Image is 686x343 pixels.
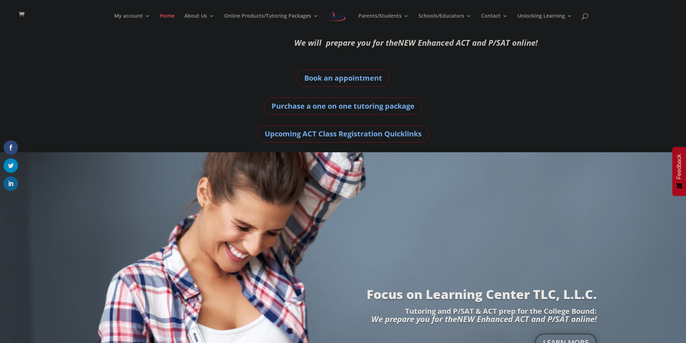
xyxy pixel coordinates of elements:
[294,37,398,48] em: We will prepare you for the
[371,313,457,324] em: We prepare you for the
[264,98,422,115] a: Purchase a one on one tutoring package
[367,286,597,303] a: Focus on Learning Center TLC, L.L.C.
[328,10,347,23] img: Focus on Learning
[160,13,175,30] a: Home
[257,125,429,143] a: Upcoming ACT Class Registration Quicklinks
[418,13,471,30] a: Schools/Educators
[114,13,150,30] a: My account
[481,13,508,30] a: Contact
[676,154,682,179] span: Feedback
[672,147,686,196] button: Feedback - Show survey
[398,37,538,48] em: NEW Enhanced ACT and P/SAT online!
[517,13,572,30] a: Unlocking Learning
[184,13,214,30] a: About Us
[89,308,596,315] p: Tutoring and P/SAT & ACT prep for the College Bound:
[297,69,390,87] a: Book an appointment
[358,13,409,30] a: Parents/Students
[224,13,318,30] a: Online Products/Tutoring Packages
[457,313,597,324] em: NEW Enhanced ACT and P/SAT online!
